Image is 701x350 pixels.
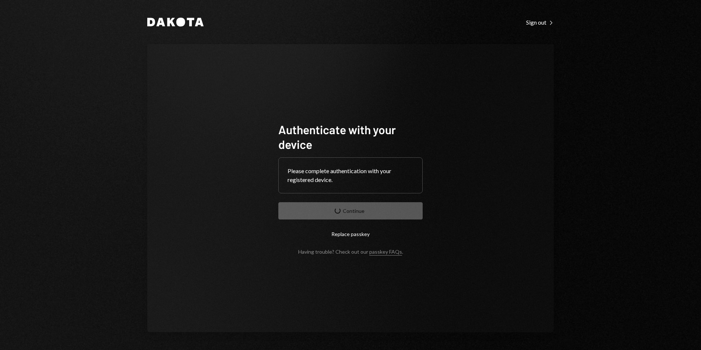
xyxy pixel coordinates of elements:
[526,19,554,26] div: Sign out
[298,249,403,255] div: Having trouble? Check out our .
[288,167,413,184] div: Please complete authentication with your registered device.
[278,225,423,243] button: Replace passkey
[278,122,423,151] h1: Authenticate with your device
[526,18,554,26] a: Sign out
[369,249,402,256] a: passkey FAQs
